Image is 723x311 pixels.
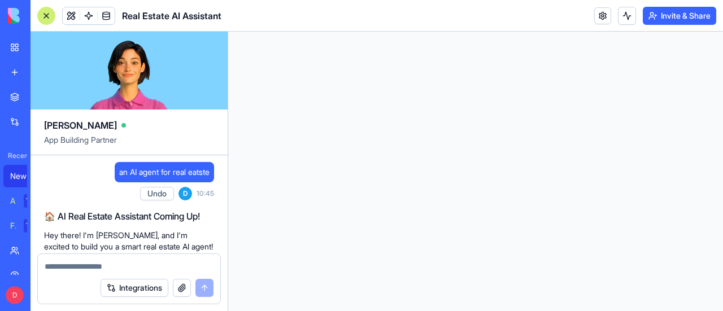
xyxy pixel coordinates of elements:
span: D [6,286,24,304]
span: D [178,187,192,200]
span: an AI agent for real eatste [119,167,210,178]
span: App Building Partner [44,134,214,155]
a: Feedback FormTRY [3,214,49,237]
button: Invite & Share [643,7,716,25]
span: Recent [3,151,27,160]
a: AI Logo GeneratorTRY [3,190,49,212]
span: [PERSON_NAME] [44,119,117,132]
a: New App [3,165,49,187]
div: New App [10,170,42,182]
div: Feedback Form [10,220,16,231]
button: Integrations [101,279,168,297]
h2: 🏠 AI Real Estate Assistant Coming Up! [44,209,214,223]
img: logo [8,8,78,24]
span: 10:45 [197,189,214,198]
div: TRY [24,219,42,233]
div: TRY [24,194,42,208]
p: Hey there! I'm [PERSON_NAME], and I'm excited to build you a smart real estate AI agent! 🎯 This w... [44,230,214,286]
span: Real Estate AI Assistant [122,9,221,23]
button: Undo [140,187,174,200]
div: AI Logo Generator [10,195,16,207]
